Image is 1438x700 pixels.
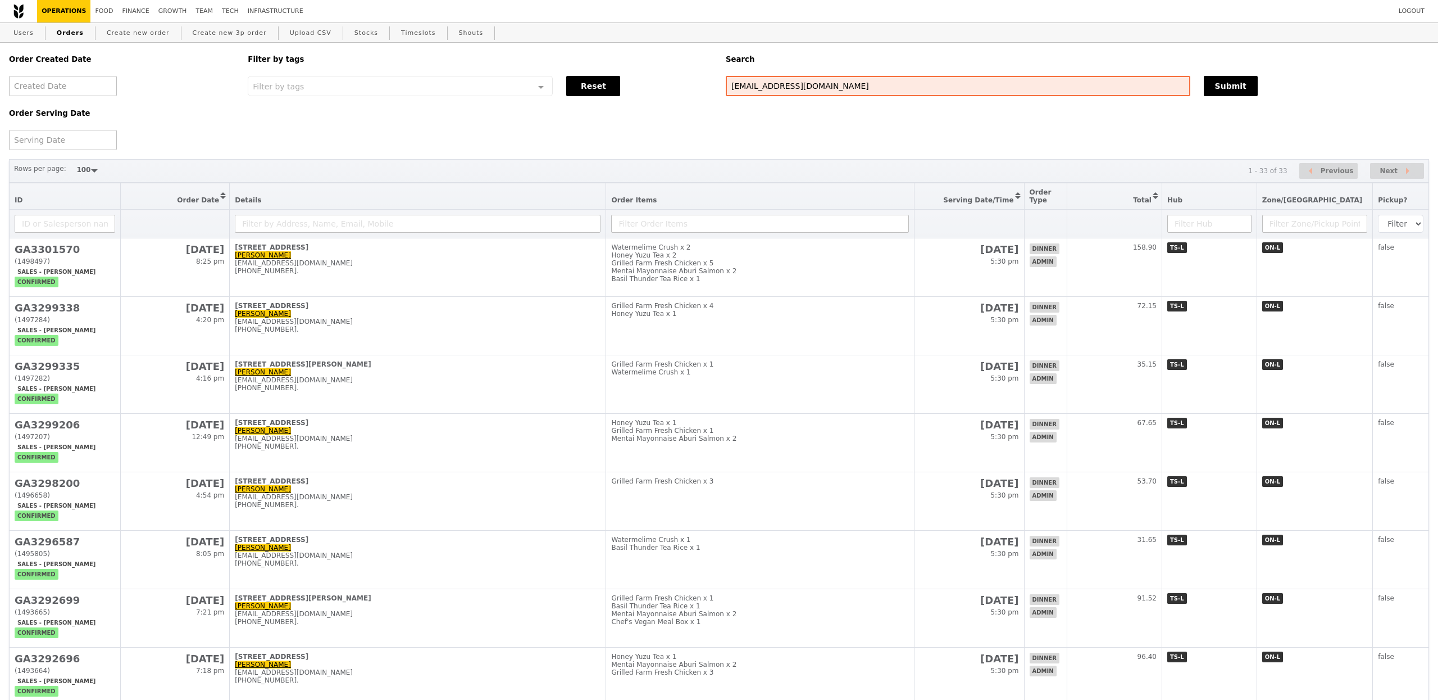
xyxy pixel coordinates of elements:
[9,23,38,43] a: Users
[397,23,440,43] a: Timeslots
[1030,653,1059,663] span: dinner
[611,536,909,544] div: Watermelime Crush x 1
[1030,536,1059,547] span: dinner
[1137,477,1157,485] span: 53.70
[15,383,98,394] span: Sales - [PERSON_NAME]
[1030,549,1057,559] span: admin
[1262,652,1283,662] span: ON-L
[235,653,600,661] div: [STREET_ADDRESS]
[235,435,600,442] div: [EMAIL_ADDRESS][DOMAIN_NAME]
[15,394,58,404] span: confirmed
[1262,301,1283,311] span: ON-L
[126,302,224,314] h2: [DATE]
[350,23,383,43] a: Stocks
[235,610,600,618] div: [EMAIL_ADDRESS][DOMAIN_NAME]
[15,559,98,570] span: Sales - [PERSON_NAME]
[1378,196,1407,204] span: Pickup?
[611,275,909,283] div: Basil Thunder Tea Rice x 1
[235,196,261,204] span: Details
[15,550,115,558] div: (1495805)
[235,326,600,333] div: [PHONE_NUMBER].
[611,215,909,233] input: Filter Order Items
[15,433,115,441] div: (1497207)
[1030,256,1057,267] span: admin
[1167,418,1187,428] span: TS-L
[1030,373,1057,384] span: admin
[15,686,58,697] span: confirmed
[726,76,1190,96] input: Search any field
[13,4,24,19] img: Grain logo
[15,277,58,287] span: confirmed
[611,594,909,602] div: Grilled Farm Fresh Chicken x 1
[15,477,115,489] h2: GA3298200
[990,316,1018,324] span: 5:30 pm
[1378,243,1394,251] span: false
[235,661,291,669] a: [PERSON_NAME]
[9,109,234,118] h5: Order Serving Date
[1262,476,1283,487] span: ON-L
[1030,360,1059,371] span: dinner
[235,602,291,610] a: [PERSON_NAME]
[15,511,58,521] span: confirmed
[235,485,291,493] a: [PERSON_NAME]
[15,335,58,346] span: confirmed
[1167,301,1187,311] span: TS-L
[235,493,600,501] div: [EMAIL_ADDRESS][DOMAIN_NAME]
[1030,432,1057,442] span: admin
[611,267,909,275] div: Mentai Mayonnaise Aburi Salmon x 2
[990,374,1018,382] span: 5:30 pm
[1137,419,1157,427] span: 67.65
[235,427,291,435] a: [PERSON_NAME]
[9,55,234,64] h5: Order Created Date
[1380,164,1398,178] span: Next
[192,433,224,441] span: 12:49 pm
[1262,215,1368,233] input: Filter Zone/Pickup Point
[15,594,115,606] h2: GA3292699
[235,302,600,310] div: [STREET_ADDRESS]
[611,302,909,310] div: Grilled Farm Fresh Chicken x 4
[235,368,291,376] a: [PERSON_NAME]
[15,243,115,255] h2: GA3301570
[920,302,1018,314] h2: [DATE]
[126,594,224,606] h2: [DATE]
[1030,419,1059,430] span: dinner
[235,251,291,259] a: [PERSON_NAME]
[1378,302,1394,310] span: false
[196,258,224,265] span: 8:25 pm
[1378,536,1394,544] span: false
[990,608,1018,616] span: 5:30 pm
[1030,607,1057,618] span: admin
[611,610,909,618] div: Mentai Mayonnaise Aburi Salmon x 2
[611,360,909,368] div: Grilled Farm Fresh Chicken x 1
[1378,653,1394,661] span: false
[1378,594,1394,602] span: false
[920,243,1018,255] h2: [DATE]
[611,368,909,376] div: Watermelime Crush x 1
[15,653,115,665] h2: GA3292696
[611,653,909,661] div: Honey Yuzu Tea x 1
[15,267,98,277] span: Sales - [PERSON_NAME]
[52,23,88,43] a: Orders
[235,676,600,684] div: [PHONE_NUMBER].
[1167,535,1187,545] span: TS-L
[14,163,66,174] label: Rows per page:
[611,196,657,204] span: Order Items
[1167,652,1187,662] span: TS-L
[1030,188,1052,204] span: Order Type
[1167,476,1187,487] span: TS-L
[235,477,600,485] div: [STREET_ADDRESS]
[1137,302,1157,310] span: 72.15
[1133,243,1157,251] span: 158.90
[1262,593,1283,604] span: ON-L
[611,427,909,435] div: Grilled Farm Fresh Chicken x 1
[1262,418,1283,428] span: ON-L
[15,196,22,204] span: ID
[920,594,1018,606] h2: [DATE]
[1167,359,1187,370] span: TS-L
[15,215,115,233] input: ID or Salesperson name
[235,259,600,267] div: [EMAIL_ADDRESS][DOMAIN_NAME]
[15,491,115,499] div: (1496658)
[1378,360,1394,368] span: false
[235,536,600,544] div: [STREET_ADDRESS]
[15,325,98,336] span: Sales - [PERSON_NAME]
